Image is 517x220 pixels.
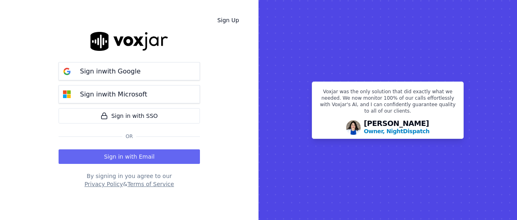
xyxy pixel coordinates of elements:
[80,90,147,99] p: Sign in with Microsoft
[90,32,168,51] img: logo
[80,67,141,76] p: Sign in with Google
[127,180,174,188] button: Terms of Service
[84,180,123,188] button: Privacy Policy
[59,172,200,188] div: By signing in you agree to our &
[317,88,458,117] p: Voxjar was the only solution that did exactly what we needed. We now monitor 100% of our calls ef...
[211,13,246,27] a: Sign Up
[346,120,361,135] img: Avatar
[59,108,200,124] a: Sign in with SSO
[59,63,75,80] img: google Sign in button
[59,86,75,103] img: microsoft Sign in button
[59,149,200,164] button: Sign in with Email
[59,85,200,103] button: Sign inwith Microsoft
[364,120,430,135] div: [PERSON_NAME]
[364,127,430,135] p: Owner, NightDispatch
[59,62,200,80] button: Sign inwith Google
[122,133,136,140] span: Or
